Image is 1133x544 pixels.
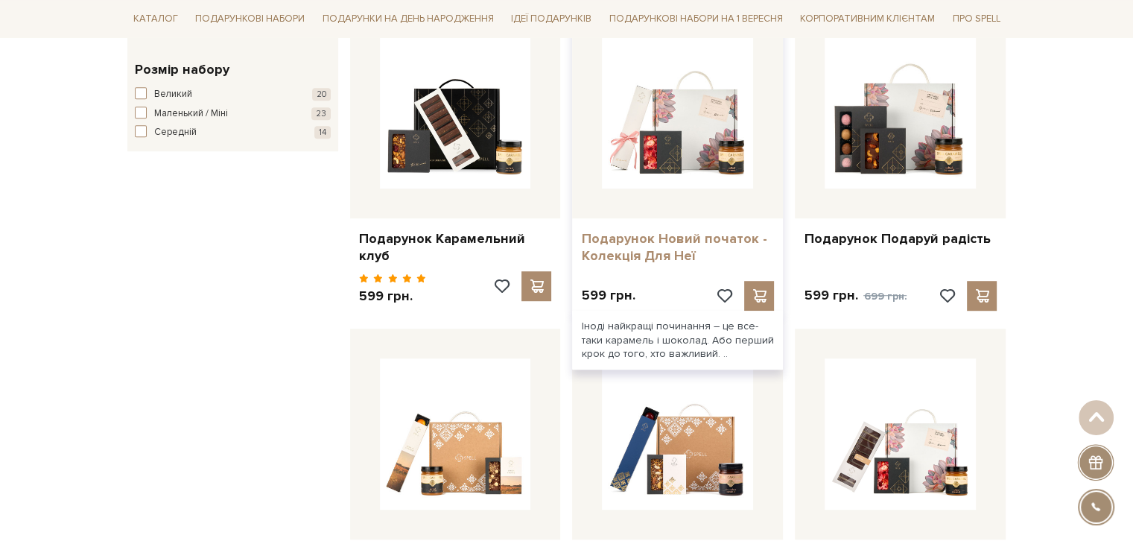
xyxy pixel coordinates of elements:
p: 599 грн. [581,287,635,304]
span: 699 грн. [863,290,907,303]
span: Розмір набору [135,60,229,80]
a: Подарунок Новий початок - Колекція Для Неї [581,230,774,265]
a: Корпоративним клієнтам [794,6,941,31]
a: Каталог [127,7,184,31]
a: Про Spell [947,7,1006,31]
button: Маленький / Міні 23 [135,107,331,121]
a: Ідеї подарунків [505,7,597,31]
span: 23 [311,107,331,120]
p: 599 грн. [359,288,427,305]
span: Великий [154,87,192,102]
p: 599 грн. [804,287,907,305]
span: 14 [314,126,331,139]
div: Іноді найкращі починання – це все-таки карамель і шоколад. Або перший крок до того, хто важливий. .. [572,311,783,370]
a: Подарункові набори на 1 Вересня [603,6,789,31]
button: Великий 20 [135,87,331,102]
a: Подарунок Подаруй радість [804,230,997,247]
span: 20 [312,88,331,101]
span: Маленький / Міні [154,107,228,121]
button: Середній 14 [135,125,331,140]
a: Подарунок Карамельний клуб [359,230,552,265]
a: Подарункові набори [189,7,311,31]
a: Подарунки на День народження [317,7,500,31]
span: Середній [154,125,197,140]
